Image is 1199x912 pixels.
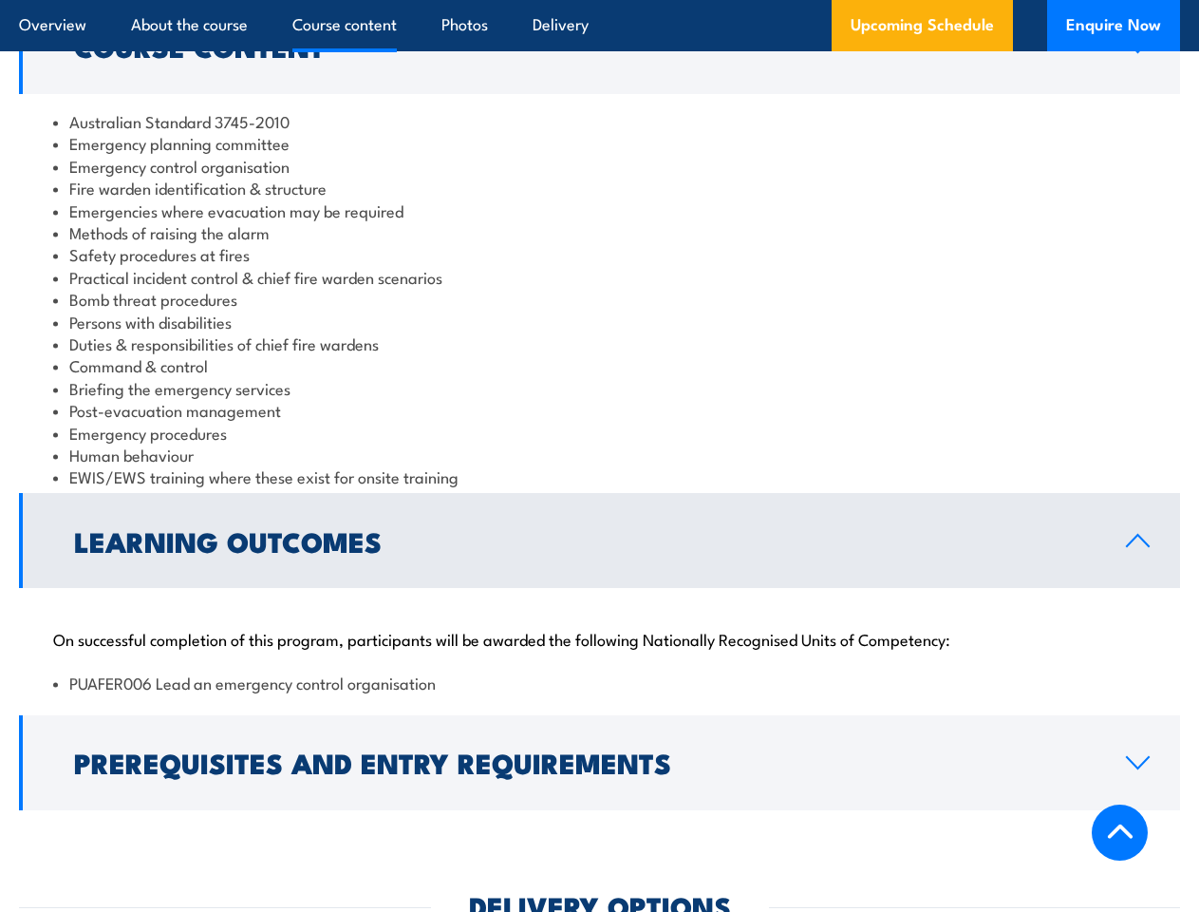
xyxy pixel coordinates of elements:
li: Australian Standard 3745-2010 [53,110,1146,132]
li: Duties & responsibilities of chief fire wardens [53,332,1146,354]
li: Methods of raising the alarm [53,221,1146,243]
li: Safety procedures at fires [53,243,1146,265]
li: Fire warden identification & structure [53,177,1146,199]
li: Practical incident control & chief fire warden scenarios [53,266,1146,288]
li: Emergency planning committee [53,132,1146,154]
li: Emergency procedures [53,422,1146,444]
li: Emergency control organisation [53,155,1146,177]
li: Emergencies where evacuation may be required [53,199,1146,221]
li: Persons with disabilities [53,311,1146,332]
h2: Prerequisites and Entry Requirements [74,750,1096,774]
p: On successful completion of this program, participants will be awarded the following Nationally R... [53,629,1146,648]
li: Human behaviour [53,444,1146,465]
li: EWIS/EWS training where these exist for onsite training [53,465,1146,487]
li: Post-evacuation management [53,399,1146,421]
li: Command & control [53,354,1146,376]
li: Briefing the emergency services [53,377,1146,399]
h2: Course Content [74,33,1096,58]
a: Learning Outcomes [19,493,1180,588]
li: Bomb threat procedures [53,288,1146,310]
li: PUAFER006 Lead an emergency control organisation [53,672,1146,693]
h2: Learning Outcomes [74,528,1096,553]
a: Prerequisites and Entry Requirements [19,715,1180,810]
